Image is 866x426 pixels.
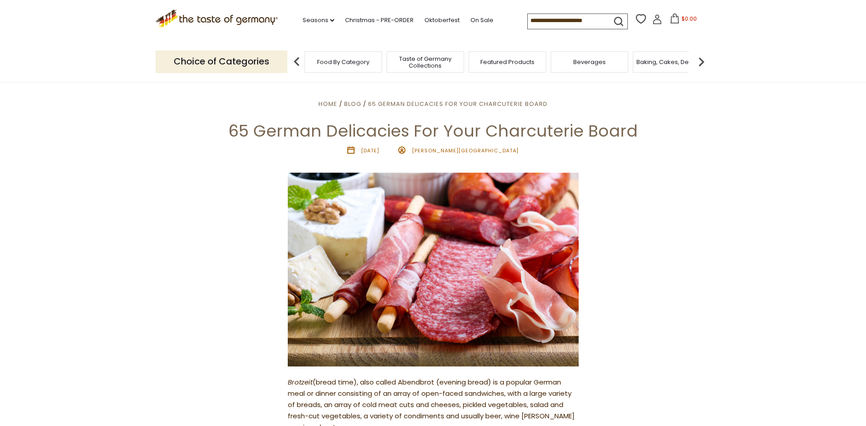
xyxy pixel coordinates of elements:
[303,15,334,25] a: Seasons
[664,14,702,27] button: $0.00
[573,59,606,65] a: Beverages
[345,15,414,25] a: Christmas - PRE-ORDER
[412,147,519,154] span: [PERSON_NAME][GEOGRAPHIC_DATA]
[389,55,461,69] a: Taste of Germany Collections
[288,53,306,71] img: previous arrow
[288,173,579,366] img: 65 German Delicacies For Your Charcuterie Board
[470,15,493,25] a: On Sale
[682,15,697,23] span: $0.00
[480,59,534,65] a: Featured Products
[692,53,710,71] img: next arrow
[318,100,337,108] a: Home
[288,377,313,387] em: Brotzeit
[28,121,838,141] h1: 65 German Delicacies For Your Charcuterie Board
[636,59,706,65] a: Baking, Cakes, Desserts
[424,15,460,25] a: Oktoberfest
[156,50,287,73] p: Choice of Categories
[361,147,379,154] time: [DATE]
[368,100,548,108] a: 65 German Delicacies For Your Charcuterie Board
[344,100,361,108] a: Blog
[317,59,369,65] a: Food By Category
